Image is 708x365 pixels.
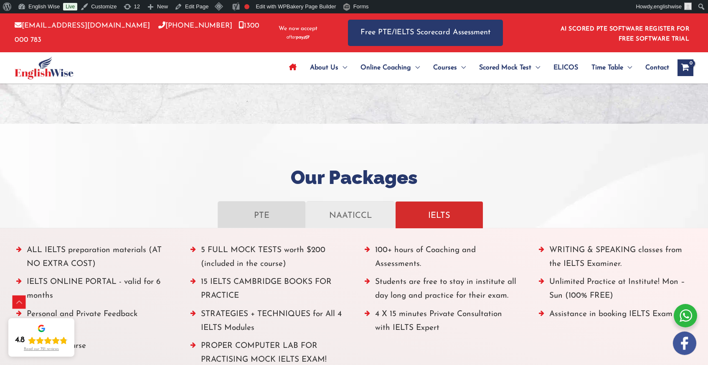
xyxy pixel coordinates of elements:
span: ELICOS [553,53,578,82]
span: Time Table [591,53,623,82]
span: About Us [310,53,338,82]
a: ELICOS [547,53,585,82]
span: Menu Toggle [457,53,466,82]
div: 4.8 [15,335,25,345]
li: 15 IELTS CAMBRIDGE BOOKS FOR PRACTICE [190,275,344,307]
p: PTE [226,207,297,222]
li: ALL IELTS preparation materials (AT NO EXTRA COST) [16,243,170,276]
span: Menu Toggle [531,53,540,82]
a: CoursesMenu Toggle [426,53,472,82]
a: [EMAIL_ADDRESS][DOMAIN_NAME] [15,22,150,29]
li: 100+ hours of Coaching and Assessments. [365,243,518,276]
img: ashok kumar [684,3,692,10]
p: NAATICCL [315,207,386,222]
a: Online CoachingMenu Toggle [354,53,426,82]
span: Menu Toggle [411,53,420,82]
a: Time TableMenu Toggle [585,53,639,82]
a: Live [63,3,77,10]
a: AI SCORED PTE SOFTWARE REGISTER FOR FREE SOFTWARE TRIAL [561,26,690,42]
a: [PHONE_NUMBER] [158,22,232,29]
a: About UsMenu Toggle [303,53,354,82]
p: IELTS [404,207,475,222]
img: cropped-ew-logo [15,56,74,79]
div: Rating: 4.8 out of 5 [15,335,68,345]
span: Contact [645,53,669,82]
a: Free PTE/IELTS Scorecard Assessment [348,20,503,46]
a: Contact [639,53,669,82]
div: Read our 721 reviews [24,347,59,352]
img: Afterpay-Logo [287,35,310,40]
li: Assistance in booking IELTS Exam [539,307,692,339]
li: Students are free to stay in institute all day long and practice for their exam. [365,275,518,307]
span: We now accept [279,25,317,33]
li: IELTS ONLINE PORTAL - valid for 6 months [16,275,170,307]
a: Scored Mock TestMenu Toggle [472,53,547,82]
li: Unlimited Practice at Institute! Mon – Sun (100% FREE) [539,275,692,307]
li: 5 FULL MOCK TESTS worth $200 (included in the course) [190,243,344,276]
span: Menu Toggle [623,53,632,82]
a: 1300 000 783 [15,22,259,43]
span: Courses [433,53,457,82]
span: Scored Mock Test [479,53,531,82]
li: STRATEGIES + TECHNIQUES for All 4 IELTS Modules [190,307,344,339]
a: View Shopping Cart, empty [678,59,693,76]
img: white-facebook.png [673,332,696,355]
li: 4 X 15 minutes Private Consultation with IELTS Expert [365,307,518,339]
nav: Site Navigation: Main Menu [282,53,669,82]
li: Personal and Private Feedback [16,307,170,339]
aside: Header Widget 1 [556,19,693,46]
li: WRITING & SPEAKING classes from the IELTS Examiner. [539,243,692,276]
div: Focus keyphrase not set [244,4,249,9]
span: Online Coaching [360,53,411,82]
span: Menu Toggle [338,53,347,82]
span: englishwise [654,3,682,10]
